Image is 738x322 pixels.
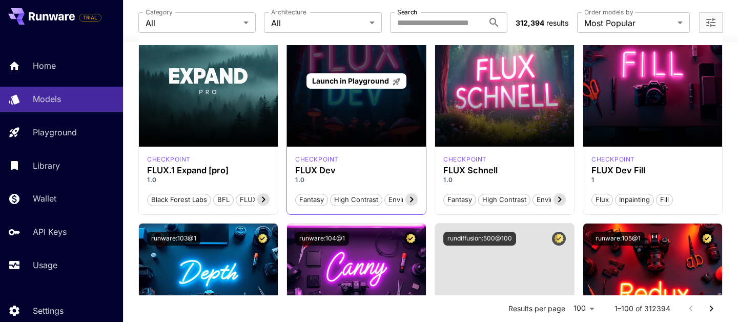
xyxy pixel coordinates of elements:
[656,193,673,206] button: Fill
[33,259,57,271] p: Usage
[147,166,270,175] h3: FLUX.1 Expand [pro]
[478,193,530,206] button: High Contrast
[295,155,339,164] p: checkpoint
[256,232,270,246] button: Certified Model – Vetted for best performance and includes a commercial license.
[584,17,673,29] span: Most Popular
[312,76,389,85] span: Launch in Playground
[147,232,200,246] button: runware:103@1
[516,18,544,27] span: 312,394
[591,175,714,185] p: 1
[532,193,581,206] button: Environment
[306,73,406,89] a: Launch in Playground
[616,195,653,205] span: Inpainting
[397,8,417,16] label: Search
[33,226,67,238] p: API Keys
[79,11,101,24] span: Add your payment card to enable full platform functionality.
[236,193,309,206] button: FLUX.1 Expand [pro]
[33,93,61,105] p: Models
[479,195,530,205] span: High Contrast
[295,232,349,246] button: runware:104@1
[148,195,211,205] span: Black Forest Labs
[385,195,432,205] span: Environment
[147,193,211,206] button: Black Forest Labs
[296,195,327,205] span: Fantasy
[147,155,191,164] p: checkpoint
[214,195,233,205] span: BFL
[295,193,328,206] button: Fantasy
[701,298,722,319] button: Go to next page
[615,193,654,206] button: Inpainting
[33,126,77,138] p: Playground
[236,195,309,205] span: FLUX.1 Expand [pro]
[295,166,418,175] h3: FLUX Dev
[443,155,487,164] p: checkpoint
[657,195,672,205] span: Fill
[552,232,566,246] button: Certified Model – Vetted for best performance and includes a commercial license.
[79,14,101,22] span: TRIAL
[146,17,239,29] span: All
[384,193,433,206] button: Environment
[591,232,645,246] button: runware:105@1
[546,18,568,27] span: results
[591,155,635,164] p: checkpoint
[700,232,714,246] button: Certified Model – Vetted for best performance and includes a commercial license.
[569,301,598,316] div: 100
[295,155,339,164] div: FLUX.1 D
[614,304,670,314] p: 1–100 of 312394
[147,155,191,164] div: fluxpro
[213,193,234,206] button: BFL
[146,8,173,16] label: Category
[591,155,635,164] div: FLUX.1 D
[508,304,565,314] p: Results per page
[444,195,476,205] span: Fantasy
[443,193,476,206] button: Fantasy
[271,17,365,29] span: All
[591,193,613,206] button: Flux
[33,305,64,317] p: Settings
[443,155,487,164] div: FLUX.1 S
[33,192,56,205] p: Wallet
[533,195,580,205] span: Environment
[33,59,56,72] p: Home
[591,166,714,175] h3: FLUX Dev Fill
[404,232,418,246] button: Certified Model – Vetted for best performance and includes a commercial license.
[584,8,633,16] label: Order models by
[592,195,612,205] span: Flux
[330,193,382,206] button: High Contrast
[33,159,60,172] p: Library
[705,16,717,29] button: Open more filters
[443,175,566,185] p: 1.0
[331,195,382,205] span: High Contrast
[443,232,516,246] button: rundiffusion:500@100
[147,175,270,185] p: 1.0
[443,166,566,175] h3: FLUX Schnell
[271,8,306,16] label: Architecture
[295,175,418,185] p: 1.0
